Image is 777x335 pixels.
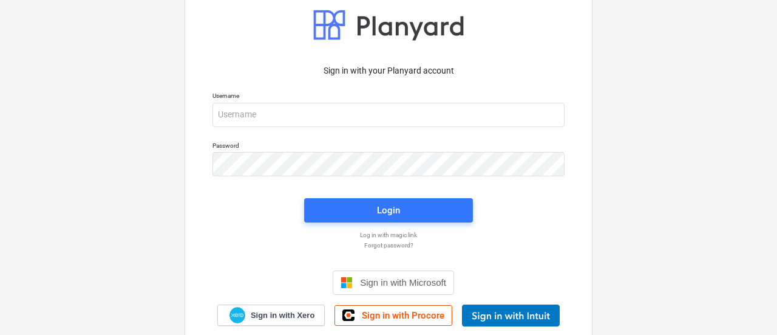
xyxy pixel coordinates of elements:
[341,277,353,289] img: Microsoft logo
[360,277,446,288] span: Sign in with Microsoft
[334,305,452,326] a: Sign in with Procore
[212,142,565,152] p: Password
[229,307,245,323] img: Xero logo
[206,241,571,249] a: Forgot password?
[377,202,400,218] div: Login
[304,198,473,223] button: Login
[362,310,444,321] span: Sign in with Procore
[206,231,571,239] a: Log in with magic link
[212,92,565,102] p: Username
[217,305,325,326] a: Sign in with Xero
[212,64,565,77] p: Sign in with your Planyard account
[212,103,565,127] input: Username
[251,310,314,321] span: Sign in with Xero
